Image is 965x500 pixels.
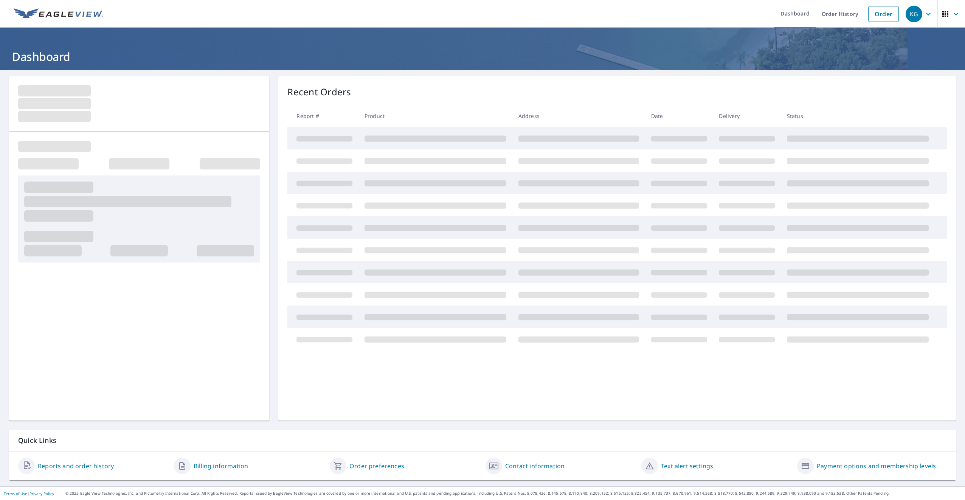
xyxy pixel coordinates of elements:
[781,105,935,127] th: Status
[14,8,103,20] img: EV Logo
[358,105,512,127] th: Product
[505,461,565,470] a: Contact information
[4,491,54,496] p: |
[868,6,899,22] a: Order
[29,491,54,496] a: Privacy Policy
[287,105,358,127] th: Report #
[906,6,922,22] div: KG
[38,461,114,470] a: Reports and order history
[349,461,404,470] a: Order preferences
[287,85,351,99] p: Recent Orders
[18,436,947,445] p: Quick Links
[645,105,713,127] th: Date
[713,105,781,127] th: Delivery
[9,49,956,64] h1: Dashboard
[817,461,936,470] a: Payment options and membership levels
[194,461,248,470] a: Billing information
[65,491,961,496] p: © 2025 Eagle View Technologies, Inc. and Pictometry International Corp. All Rights Reserved. Repo...
[512,105,645,127] th: Address
[661,461,713,470] a: Text alert settings
[4,491,27,496] a: Terms of Use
